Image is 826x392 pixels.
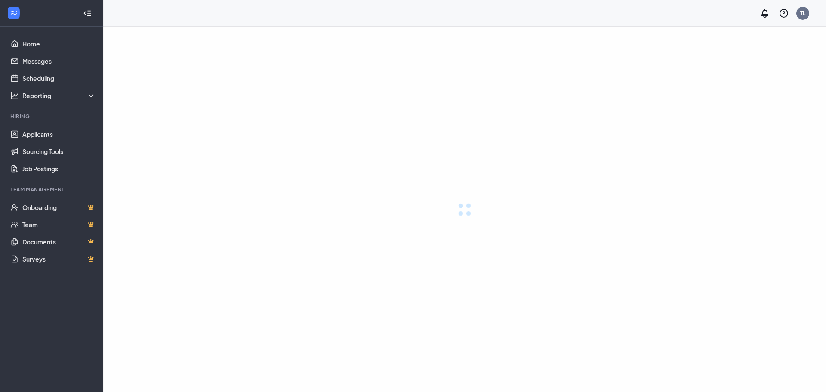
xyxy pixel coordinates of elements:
[22,52,96,70] a: Messages
[22,216,96,233] a: TeamCrown
[22,160,96,177] a: Job Postings
[10,91,19,100] svg: Analysis
[779,8,789,19] svg: QuestionInfo
[22,91,96,100] div: Reporting
[83,9,92,18] svg: Collapse
[22,35,96,52] a: Home
[22,250,96,268] a: SurveysCrown
[22,233,96,250] a: DocumentsCrown
[800,9,805,17] div: TL
[9,9,18,17] svg: WorkstreamLogo
[22,199,96,216] a: OnboardingCrown
[22,70,96,87] a: Scheduling
[22,143,96,160] a: Sourcing Tools
[22,126,96,143] a: Applicants
[10,113,94,120] div: Hiring
[760,8,770,19] svg: Notifications
[10,186,94,193] div: Team Management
